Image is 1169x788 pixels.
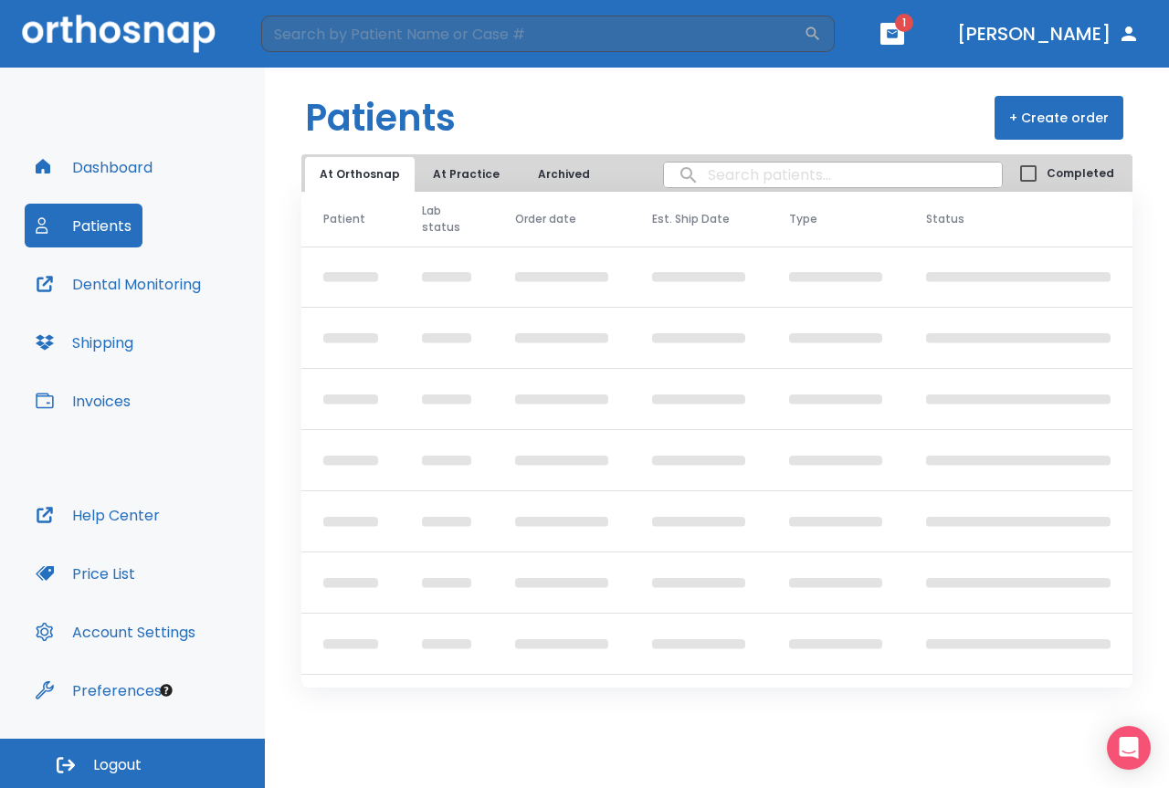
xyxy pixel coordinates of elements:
div: Open Intercom Messenger [1107,726,1151,770]
button: [PERSON_NAME] [950,17,1147,50]
span: Est. Ship Date [652,211,730,227]
div: Tooltip anchor [158,682,174,699]
input: search [664,157,1002,193]
h1: Patients [305,90,456,145]
button: Help Center [25,493,171,537]
span: Order date [515,211,576,227]
button: + Create order [995,96,1123,140]
button: Preferences [25,668,173,712]
button: Shipping [25,320,144,364]
button: Dashboard [25,145,163,189]
button: Price List [25,552,146,595]
span: Patient [323,211,365,227]
button: Patients [25,204,142,247]
div: tabs [305,157,612,192]
button: Account Settings [25,610,206,654]
span: Status [926,211,964,227]
span: 1 [895,14,913,32]
img: Orthosnap [22,15,216,52]
input: Search by Patient Name or Case # [261,16,804,52]
span: Logout [93,755,142,775]
button: Dental Monitoring [25,262,212,306]
button: Archived [518,157,609,192]
span: Type [789,211,817,227]
button: Invoices [25,379,142,423]
span: Lab status [422,203,471,236]
span: Completed [1047,165,1114,182]
button: At Practice [418,157,514,192]
button: At Orthosnap [305,157,415,192]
